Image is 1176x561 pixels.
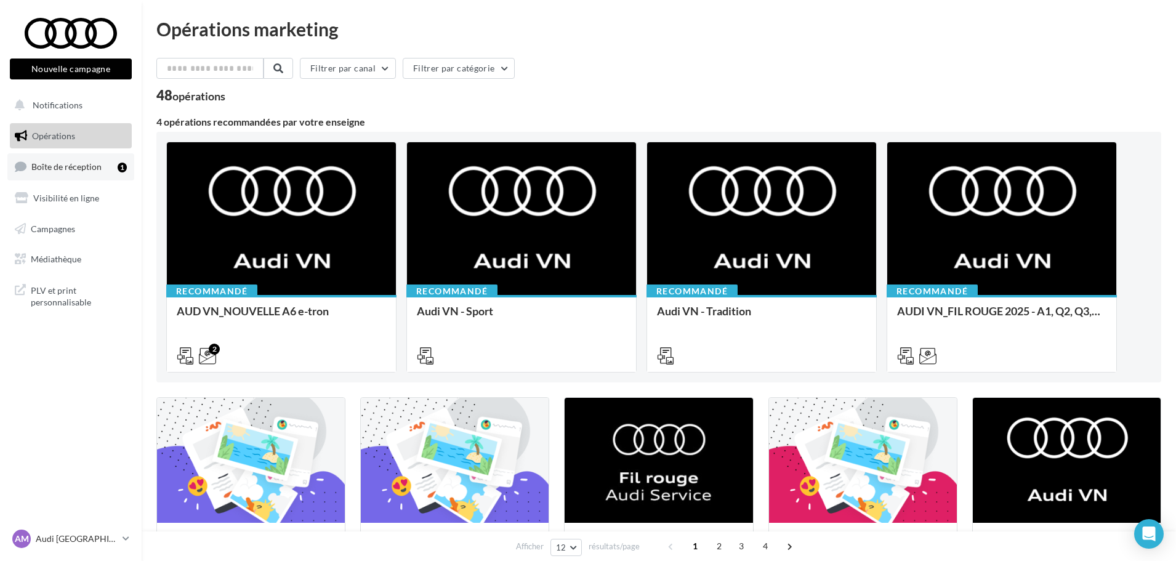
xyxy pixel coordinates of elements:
[10,59,132,79] button: Nouvelle campagne
[209,344,220,355] div: 2
[1134,519,1164,549] div: Open Intercom Messenger
[897,305,1106,329] div: AUDI VN_FIL ROUGE 2025 - A1, Q2, Q3, Q5 et Q4 e-tron
[15,533,29,545] span: AM
[31,254,81,264] span: Médiathèque
[156,89,225,102] div: 48
[685,536,705,556] span: 1
[177,305,386,329] div: AUD VN_NOUVELLE A6 e-tron
[550,539,582,556] button: 12
[31,223,75,233] span: Campagnes
[31,282,127,309] span: PLV et print personnalisable
[657,305,866,329] div: Audi VN - Tradition
[118,163,127,172] div: 1
[33,100,83,110] span: Notifications
[516,541,544,552] span: Afficher
[556,543,566,552] span: 12
[156,117,1161,127] div: 4 opérations recommandées par votre enseigne
[646,285,738,298] div: Recommandé
[755,536,775,556] span: 4
[731,536,751,556] span: 3
[7,92,129,118] button: Notifications
[172,91,225,102] div: opérations
[36,533,118,545] p: Audi [GEOGRAPHIC_DATA]
[32,131,75,141] span: Opérations
[403,58,515,79] button: Filtrer par catégorie
[31,161,102,172] span: Boîte de réception
[156,20,1161,38] div: Opérations marketing
[33,193,99,203] span: Visibilité en ligne
[417,305,626,329] div: Audi VN - Sport
[166,285,257,298] div: Recommandé
[7,277,134,313] a: PLV et print personnalisable
[10,527,132,551] a: AM Audi [GEOGRAPHIC_DATA]
[406,285,497,298] div: Recommandé
[589,541,640,552] span: résultats/page
[7,246,134,272] a: Médiathèque
[7,153,134,180] a: Boîte de réception1
[7,123,134,149] a: Opérations
[7,216,134,242] a: Campagnes
[300,58,396,79] button: Filtrer par canal
[887,285,978,298] div: Recommandé
[709,536,729,556] span: 2
[7,185,134,211] a: Visibilité en ligne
